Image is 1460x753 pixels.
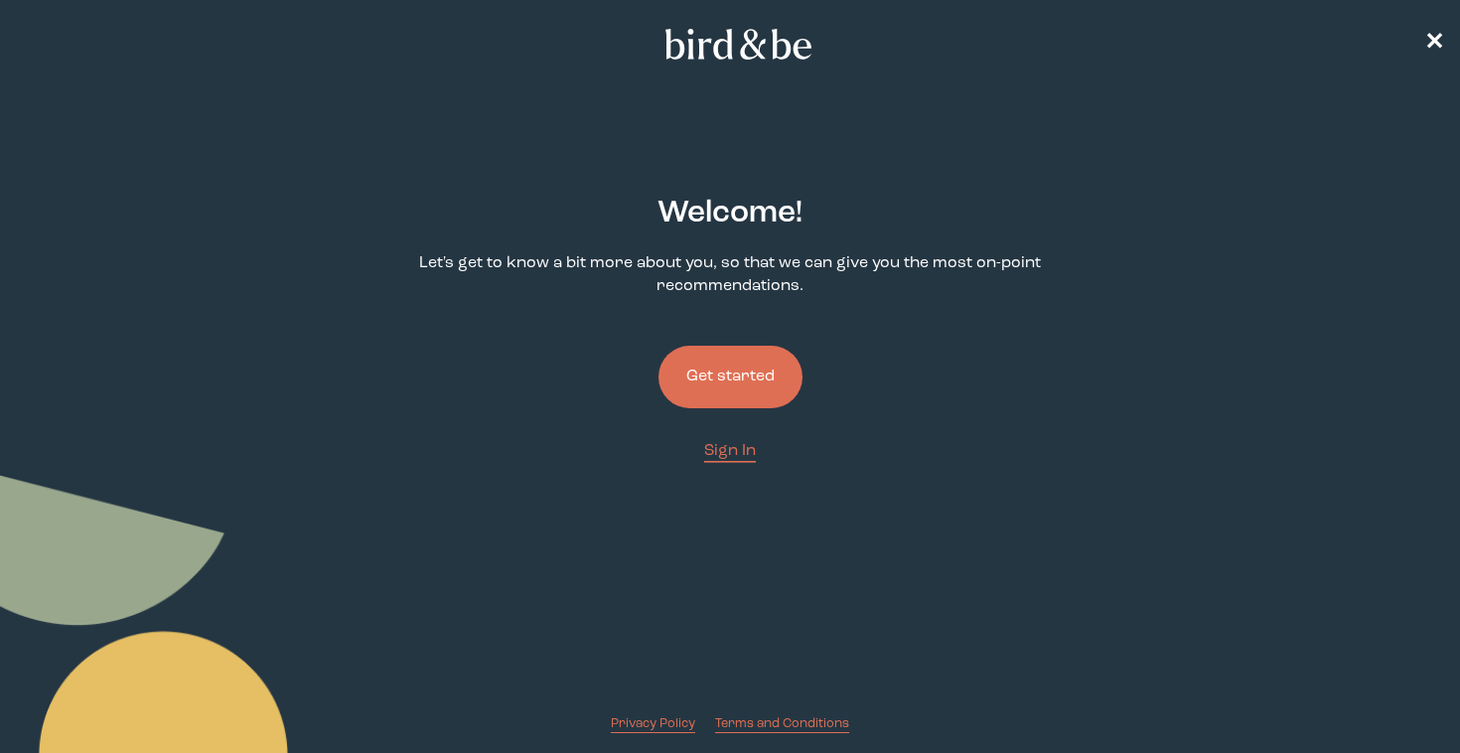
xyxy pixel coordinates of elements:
[381,252,1080,298] p: Let's get to know a bit more about you, so that we can give you the most on-point recommendations.
[1361,660,1440,733] iframe: Gorgias live chat messenger
[1424,27,1444,62] a: ✕
[1424,32,1444,56] span: ✕
[704,440,756,463] a: Sign In
[611,717,695,730] span: Privacy Policy
[611,714,695,733] a: Privacy Policy
[658,346,803,408] button: Get started
[658,314,803,440] a: Get started
[715,717,849,730] span: Terms and Conditions
[715,714,849,733] a: Terms and Conditions
[657,191,803,236] h2: Welcome !
[704,443,756,459] span: Sign In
